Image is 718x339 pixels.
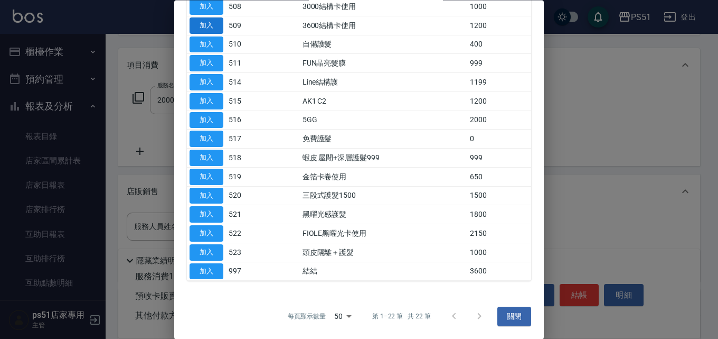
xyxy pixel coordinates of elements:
[190,56,223,72] button: 加入
[226,92,263,111] td: 515
[226,16,263,35] td: 509
[467,168,531,187] td: 650
[300,187,467,206] td: 三段式護髮1500
[190,150,223,167] button: 加入
[467,73,531,92] td: 1199
[300,149,467,168] td: 蝦皮 屋閜+深層護髮999
[190,36,223,53] button: 加入
[467,92,531,111] td: 1200
[300,35,467,54] td: 自備護髮
[190,207,223,223] button: 加入
[467,54,531,73] td: 999
[226,149,263,168] td: 518
[226,262,263,281] td: 997
[300,205,467,224] td: 黑曜光感護髮
[190,17,223,34] button: 加入
[190,188,223,204] button: 加入
[226,243,263,262] td: 523
[226,205,263,224] td: 521
[300,16,467,35] td: 3600結構卡使用
[497,307,531,327] button: 關閉
[467,35,531,54] td: 400
[300,73,467,92] td: Line結構護
[300,243,467,262] td: 頭皮隔離＋護髮
[467,149,531,168] td: 999
[300,111,467,130] td: 5GG
[226,54,263,73] td: 511
[300,168,467,187] td: 金箔卡卷使用
[467,224,531,243] td: 2150
[226,111,263,130] td: 516
[467,16,531,35] td: 1200
[467,205,531,224] td: 1800
[190,131,223,148] button: 加入
[226,187,263,206] td: 520
[300,92,467,111] td: AK1 C2
[300,54,467,73] td: FUN晶亮髮膜
[330,303,355,331] div: 50
[467,262,531,281] td: 3600
[467,187,531,206] td: 1500
[226,130,263,149] td: 517
[372,312,431,322] p: 第 1–22 筆 共 22 筆
[226,35,263,54] td: 510
[300,262,467,281] td: 結結
[226,224,263,243] td: 522
[467,130,531,149] td: 0
[467,111,531,130] td: 2000
[226,168,263,187] td: 519
[190,169,223,185] button: 加入
[226,73,263,92] td: 514
[300,130,467,149] td: 免費護髮
[300,224,467,243] td: FIOLE黑曜光卡使用
[288,312,326,322] p: 每頁顯示數量
[190,263,223,280] button: 加入
[190,93,223,109] button: 加入
[190,226,223,242] button: 加入
[190,75,223,91] button: 加入
[467,243,531,262] td: 1000
[190,244,223,261] button: 加入
[190,112,223,129] button: 加入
